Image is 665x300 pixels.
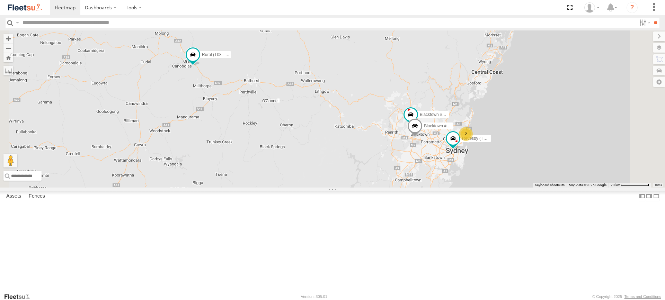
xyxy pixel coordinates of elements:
[3,191,25,201] label: Assets
[655,184,662,187] a: Terms
[15,18,20,28] label: Search Query
[646,191,653,201] label: Dock Summary Table to the Right
[3,53,13,62] button: Zoom Home
[4,293,36,300] a: Visit our Website
[3,66,13,75] label: Measure
[582,2,602,13] div: Ken Manners
[7,3,43,12] img: fleetsu-logo-horizontal.svg
[535,183,565,188] button: Keyboard shortcuts
[627,2,638,13] i: ?
[424,124,498,129] span: Blacktown #2 (T05 - [PERSON_NAME])
[301,294,327,299] div: Version: 305.01
[637,18,651,28] label: Search Filter Options
[639,191,646,201] label: Dock Summary Table to the Left
[611,183,620,187] span: 20 km
[653,191,660,201] label: Hide Summary Table
[459,127,473,141] div: 2
[624,294,661,299] a: Terms and Conditions
[609,183,651,188] button: Map Scale: 20 km per 79 pixels
[3,154,17,167] button: Drag Pegman onto the map to open Street View
[569,183,606,187] span: Map data ©2025 Google
[653,77,665,87] label: Map Settings
[202,52,261,57] span: Rural (T08 - [PERSON_NAME])
[420,112,494,117] span: Blacktown #1 (T09 - [PERSON_NAME])
[3,34,13,43] button: Zoom in
[592,294,661,299] div: © Copyright 2025 -
[3,43,13,53] button: Zoom out
[25,191,48,201] label: Fences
